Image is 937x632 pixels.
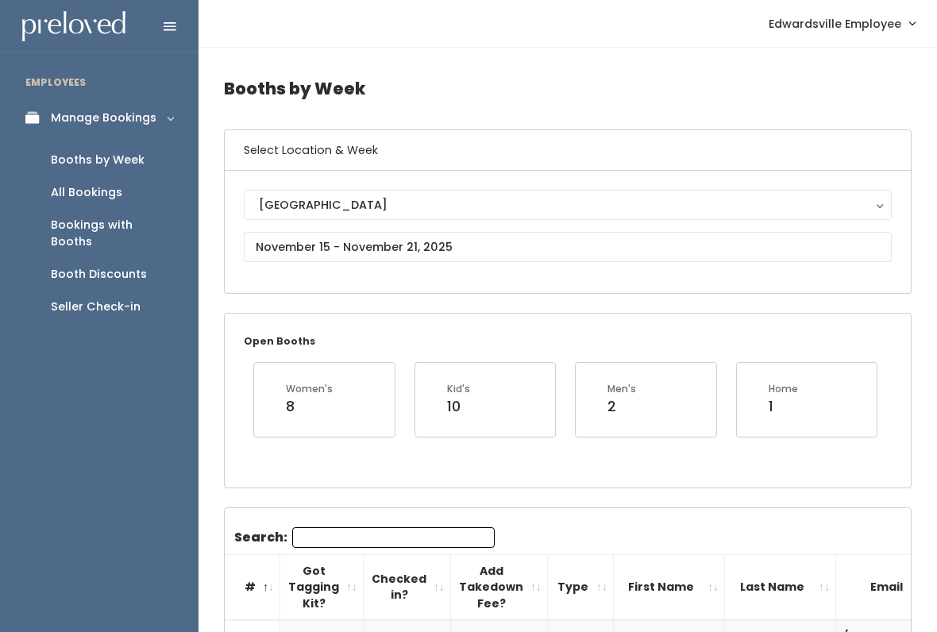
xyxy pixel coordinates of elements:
div: Home [769,382,798,396]
label: Search: [234,527,495,548]
div: Manage Bookings [51,110,156,126]
div: 10 [447,396,470,417]
th: #: activate to sort column descending [225,554,280,620]
a: Edwardsville Employee [753,6,931,40]
div: All Bookings [51,184,122,201]
div: 8 [286,396,333,417]
div: Booths by Week [51,152,145,168]
button: [GEOGRAPHIC_DATA] [244,190,892,220]
th: Add Takedown Fee?: activate to sort column ascending [451,554,548,620]
div: Kid's [447,382,470,396]
div: Seller Check-in [51,299,141,315]
span: Edwardsville Employee [769,15,901,33]
img: preloved logo [22,11,125,42]
div: 1 [769,396,798,417]
div: Women's [286,382,333,396]
small: Open Booths [244,334,315,348]
div: Bookings with Booths [51,217,173,250]
input: November 15 - November 21, 2025 [244,232,892,262]
th: Type: activate to sort column ascending [548,554,614,620]
th: Last Name: activate to sort column ascending [725,554,836,620]
th: Got Tagging Kit?: activate to sort column ascending [280,554,364,620]
th: First Name: activate to sort column ascending [614,554,725,620]
input: Search: [292,527,495,548]
h4: Booths by Week [224,67,912,110]
div: [GEOGRAPHIC_DATA] [259,196,877,214]
div: 2 [607,396,636,417]
th: Checked in?: activate to sort column ascending [364,554,451,620]
div: Men's [607,382,636,396]
h6: Select Location & Week [225,130,911,171]
div: Booth Discounts [51,266,147,283]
